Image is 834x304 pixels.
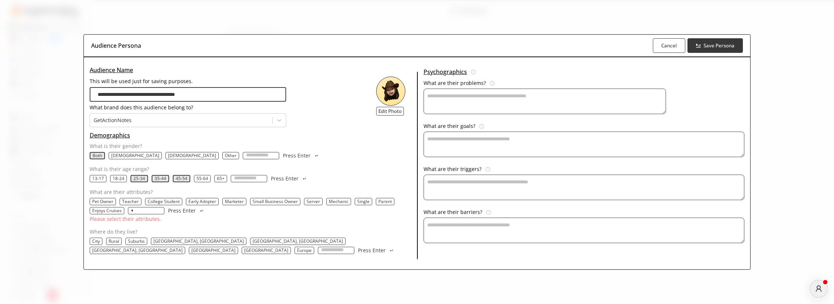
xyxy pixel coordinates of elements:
b: Cancel [661,42,677,49]
button: Teacher [122,199,139,204]
p: What are their attributes? [90,189,414,195]
button: Male [168,153,216,159]
button: Atlanta, GA [153,238,244,244]
p: Where do they live? [90,229,414,235]
p: [DEMOGRAPHIC_DATA] [111,153,159,159]
textarea: audience-persona-input-textarea [424,132,744,157]
button: Single [357,199,370,204]
button: Mechanic [329,199,348,204]
textarea: audience-persona-input-textarea [424,218,744,243]
div: gender-text-list [90,152,414,159]
p: What brand does this audience belong to? [90,105,286,110]
button: Female [111,153,159,159]
u: Audience Name [90,66,133,74]
input: gender-input [243,152,279,159]
button: Chicago, IL [92,248,183,253]
input: location-input [318,247,354,254]
button: Press Enter [271,175,307,182]
button: Small Business Owner [253,199,298,204]
h3: Audience Persona [91,40,141,51]
img: Tooltip Icon [490,81,495,86]
button: College Student [148,199,180,204]
img: Press Enter [302,178,307,180]
button: Press Enter [283,152,319,159]
button: 65+ [217,176,225,182]
img: Tooltip Icon [486,210,491,215]
p: Parent [378,199,392,204]
h3: Demographics [90,130,417,141]
img: Tooltip Icon [486,167,490,172]
button: Edit Photo [376,107,404,116]
button: United States [191,248,235,253]
img: Tooltip Icon [479,124,484,129]
b: Edit Photo [378,108,402,114]
p: What is their gender? [90,143,414,149]
textarea: audience-persona-input-textarea [424,175,744,200]
button: Korea [244,248,288,253]
u: Psychographics [424,66,467,77]
button: Pet Owner [92,199,113,204]
div: occupation-text-list [90,198,414,214]
button: Early Adopter [188,199,216,204]
div: age-text-list [90,175,414,182]
button: 18-24 [113,176,124,182]
p: What is their age range? [90,166,414,172]
button: Other [225,153,237,159]
button: Both [93,153,102,159]
button: San Francisco, CA [253,238,343,244]
p: [GEOGRAPHIC_DATA] [191,248,235,253]
p: Press Enter [358,248,386,253]
p: This will be used just for saving purposes. [90,78,286,84]
button: 35-44 [155,176,166,182]
p: [GEOGRAPHIC_DATA] [244,248,288,253]
button: 13-17 [92,176,104,182]
button: Press Enter [358,247,394,254]
p: Press Enter [168,208,196,214]
button: Server [307,199,320,204]
button: Marketer [225,199,244,204]
button: City [92,238,100,244]
p: What are their goals? [424,123,475,129]
p: Press Enter [283,153,311,159]
button: Rural [109,238,119,244]
p: Press Enter [271,176,299,182]
input: audience-persona-input-input [90,87,286,102]
button: 25-34 [133,176,145,182]
b: Save Persona [704,42,734,49]
button: Suburbs [128,238,145,244]
button: atlas-launcher [810,280,827,297]
div: atlas-message-author-avatar [810,280,827,297]
input: occupation-input [128,207,164,214]
p: What are their barriers? [424,209,482,215]
p: [GEOGRAPHIC_DATA], [GEOGRAPHIC_DATA] [92,248,183,253]
button: Press Enter [168,207,204,214]
div: location-text-list [90,238,414,254]
p: [GEOGRAPHIC_DATA], [GEOGRAPHIC_DATA] [253,238,343,244]
button: 55-64 [196,176,208,182]
p: What are their problems? [424,80,486,86]
img: Press Enter [314,155,319,157]
button: Save Persona [687,38,743,53]
p: occupation-error-message [90,216,414,222]
p: 45-54 [176,176,187,182]
button: Europe [297,248,312,253]
button: Enjoys Cruises [92,208,122,214]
